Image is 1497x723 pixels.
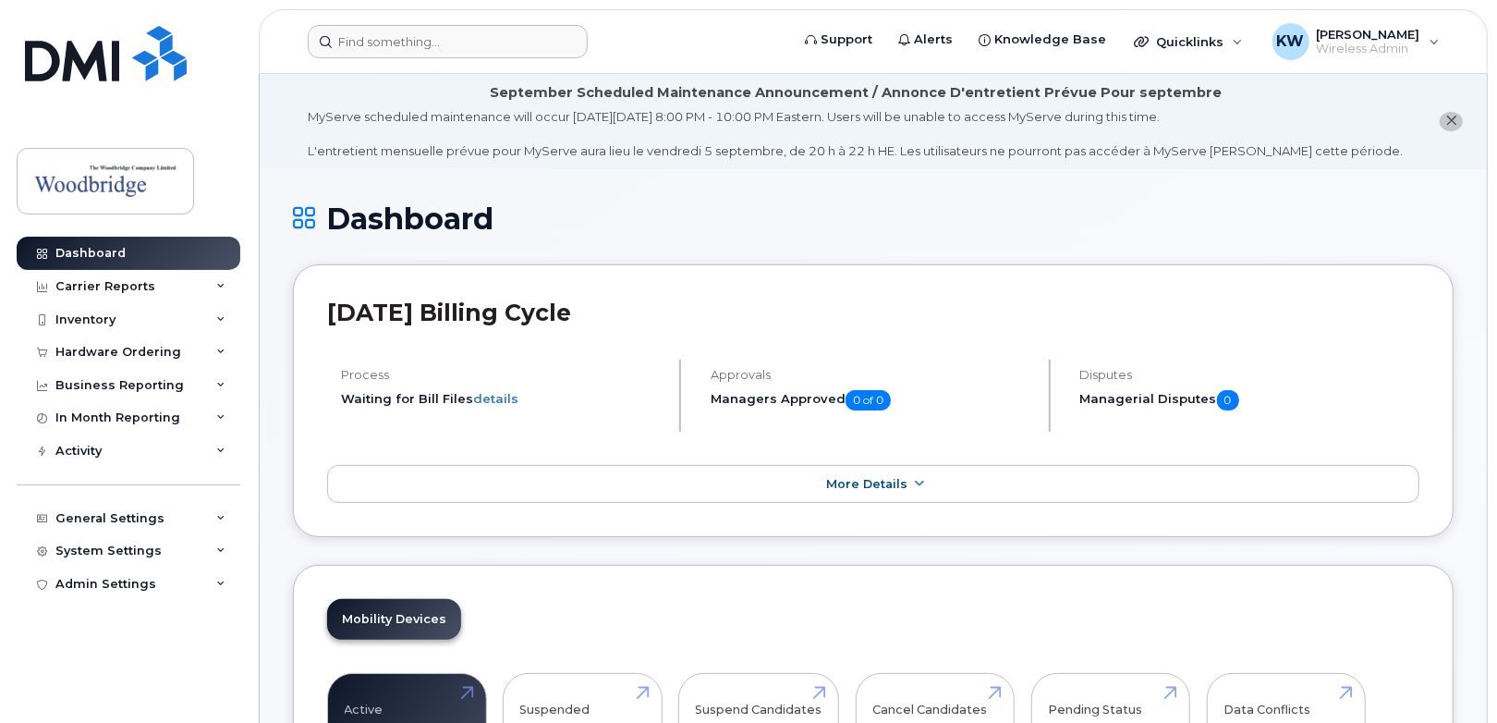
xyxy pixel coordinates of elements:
[1080,390,1419,411] h5: Managerial Disputes
[846,390,891,411] span: 0 of 0
[293,202,1454,235] h1: Dashboard
[327,299,1419,326] h2: [DATE] Billing Cycle
[327,599,461,640] a: Mobility Devices
[1217,390,1239,411] span: 0
[490,83,1222,103] div: September Scheduled Maintenance Announcement / Annonce D'entretient Prévue Pour septembre
[1440,112,1463,131] button: close notification
[341,368,663,382] h4: Process
[711,390,1033,411] h5: Managers Approved
[826,477,907,491] span: More Details
[309,108,1404,160] div: MyServe scheduled maintenance will occur [DATE][DATE] 8:00 PM - 10:00 PM Eastern. Users will be u...
[1080,368,1419,382] h4: Disputes
[711,368,1033,382] h4: Approvals
[341,390,663,408] li: Waiting for Bill Files
[473,391,518,406] a: details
